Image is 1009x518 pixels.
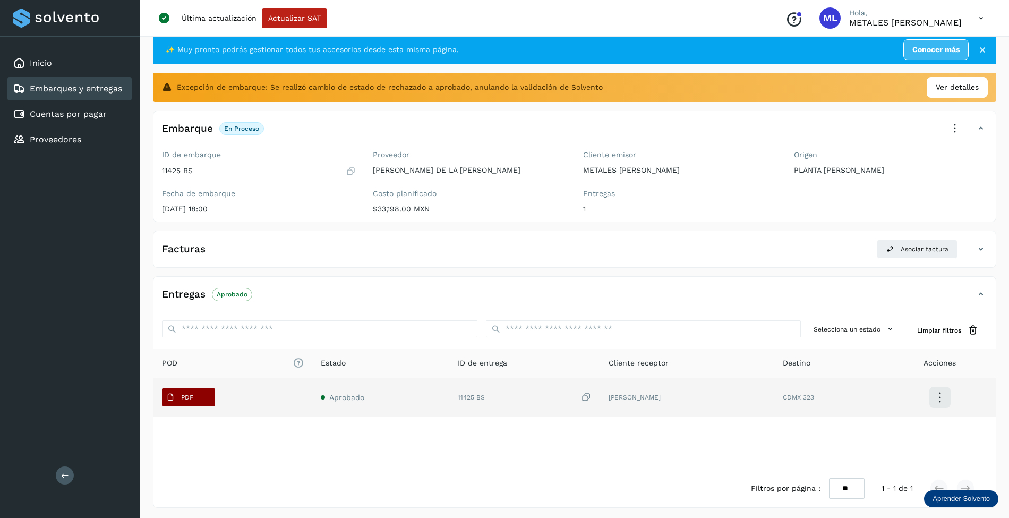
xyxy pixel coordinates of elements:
[609,358,669,369] span: Cliente receptor
[583,166,777,175] p: METALES [PERSON_NAME]
[877,240,957,259] button: Asociar factura
[373,189,567,198] label: Costo planificado
[458,358,507,369] span: ID de entrega
[153,285,996,312] div: EntregasAprobado
[262,8,327,28] button: Actualizar SAT
[583,205,777,214] p: 1
[903,39,969,60] a: Conocer más
[373,150,567,159] label: Proveedor
[224,125,259,132] p: En proceso
[321,358,346,369] span: Estado
[30,134,81,145] a: Proveedores
[182,13,256,23] p: Última actualización
[7,52,132,75] div: Inicio
[217,291,247,298] p: Aprobado
[162,288,206,301] h4: Entregas
[774,378,884,417] td: CDMX 323
[153,240,996,267] div: FacturasAsociar factura
[177,82,603,93] span: Excepción de embarque: Se realizó cambio de estado de rechazado a aprobado, anulando la validació...
[751,483,820,494] span: Filtros por página :
[162,189,356,198] label: Fecha de embarque
[917,326,961,335] span: Limpiar filtros
[909,320,987,340] button: Limpiar filtros
[162,205,356,214] p: [DATE] 18:00
[809,320,900,338] button: Selecciona un estado
[153,120,996,146] div: EmbarqueEn proceso
[600,378,775,417] td: [PERSON_NAME]
[166,44,459,55] span: ✨ Muy pronto podrás gestionar todos tus accesorios desde esta misma página.
[783,358,810,369] span: Destino
[7,103,132,126] div: Cuentas por pagar
[901,244,948,254] span: Asociar factura
[933,495,990,503] p: Aprender Solvento
[7,77,132,100] div: Embarques y entregas
[162,166,193,175] p: 11425 BS
[373,205,567,214] p: $33,198.00 MXN
[882,483,913,494] span: 1 - 1 de 1
[162,388,215,406] button: PDF
[7,128,132,151] div: Proveedores
[329,393,364,402] span: Aprobado
[162,150,356,159] label: ID de embarque
[924,490,998,507] div: Aprender Solvento
[794,150,988,159] label: Origen
[794,166,988,175] p: PLANTA [PERSON_NAME]
[458,392,591,403] div: 11425 BS
[849,9,962,18] p: Hola,
[162,123,213,135] h4: Embarque
[849,18,962,28] p: METALES LOZANO
[30,58,52,68] a: Inicio
[924,358,956,369] span: Acciones
[30,83,122,94] a: Embarques y entregas
[583,150,777,159] label: Cliente emisor
[162,243,206,256] h4: Facturas
[30,109,107,119] a: Cuentas por pagar
[268,14,321,22] span: Actualizar SAT
[583,189,777,198] label: Entregas
[162,358,304,369] span: POD
[373,166,567,175] p: [PERSON_NAME] DE LA [PERSON_NAME]
[936,82,979,93] span: Ver detalles
[181,394,193,401] p: PDF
